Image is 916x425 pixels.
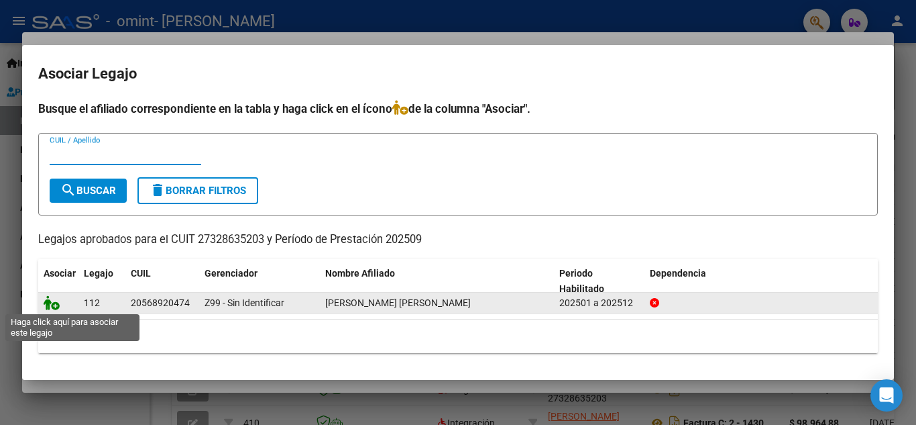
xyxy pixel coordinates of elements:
span: Periodo Habilitado [559,268,604,294]
h4: Busque el afiliado correspondiente en la tabla y haga click en el ícono de la columna "Asociar". [38,100,878,117]
span: Borrar Filtros [150,185,246,197]
p: Legajos aprobados para el CUIT 27328635203 y Período de Prestación 202509 [38,232,878,248]
span: Buscar [60,185,116,197]
div: 202501 a 202512 [559,295,639,311]
mat-icon: search [60,182,76,198]
h2: Asociar Legajo [38,61,878,87]
div: 20568920474 [131,295,190,311]
datatable-header-cell: Legajo [78,259,125,303]
span: Legajo [84,268,113,279]
span: Asociar [44,268,76,279]
span: CUIL [131,268,151,279]
datatable-header-cell: Gerenciador [199,259,320,303]
span: Gerenciador [205,268,257,279]
datatable-header-cell: Asociar [38,259,78,303]
div: Open Intercom Messenger [870,379,903,412]
span: NARVAEZ KAESER JOAQUIN [325,297,471,308]
button: Buscar [50,179,127,203]
span: Nombre Afiliado [325,268,395,279]
datatable-header-cell: Dependencia [644,259,878,303]
span: 112 [84,297,100,308]
div: 1 registros [38,320,878,353]
span: Z99 - Sin Identificar [205,297,284,308]
datatable-header-cell: Periodo Habilitado [554,259,644,303]
button: Borrar Filtros [137,177,258,204]
span: Dependencia [650,268,706,279]
datatable-header-cell: CUIL [125,259,199,303]
datatable-header-cell: Nombre Afiliado [320,259,554,303]
mat-icon: delete [150,182,166,198]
